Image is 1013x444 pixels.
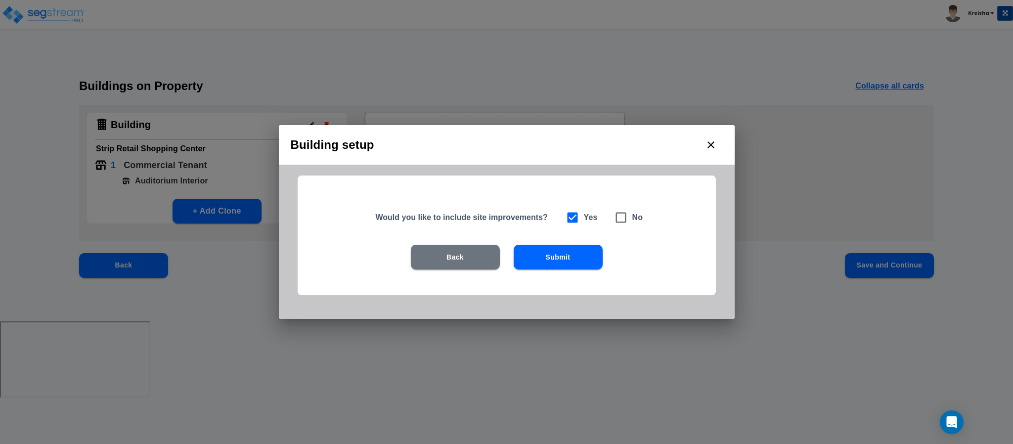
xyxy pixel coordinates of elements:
button: Submit [514,245,603,269]
div: Open Intercom Messenger [940,410,964,434]
h2: Building setup [279,125,735,165]
h6: No [632,211,643,224]
h6: Yes [584,211,598,224]
h5: Would you like to include site improvements? [376,212,553,222]
button: close [699,133,723,157]
button: Back [411,245,500,269]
